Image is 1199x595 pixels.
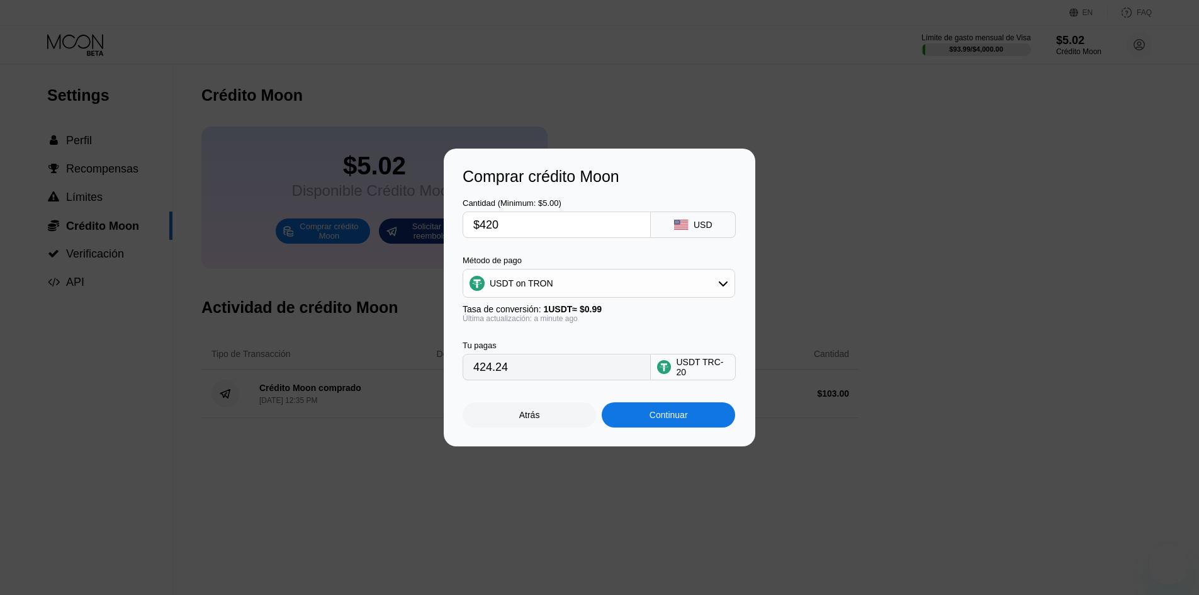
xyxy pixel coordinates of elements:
iframe: Botón para iniciar la ventana de mensajería [1149,545,1189,585]
span: 1 USDT ≈ $0.99 [543,304,602,314]
div: Última actualización: a minute ago [463,314,735,323]
div: Tu pagas [463,341,651,350]
div: USD [694,220,712,230]
div: Continuar [650,410,688,420]
div: Comprar crédito Moon [463,167,736,186]
div: USDT on TRON [490,278,553,288]
div: USDT TRC-20 [676,357,729,377]
div: Tasa de conversión: [463,304,735,314]
input: $0.00 [473,212,640,237]
div: Atrás [463,402,596,428]
div: Cantidad (Minimum: $5.00) [463,198,651,208]
div: Atrás [519,410,540,420]
div: USDT on TRON [463,271,735,296]
div: Método de pago [463,256,735,265]
div: Continuar [602,402,735,428]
